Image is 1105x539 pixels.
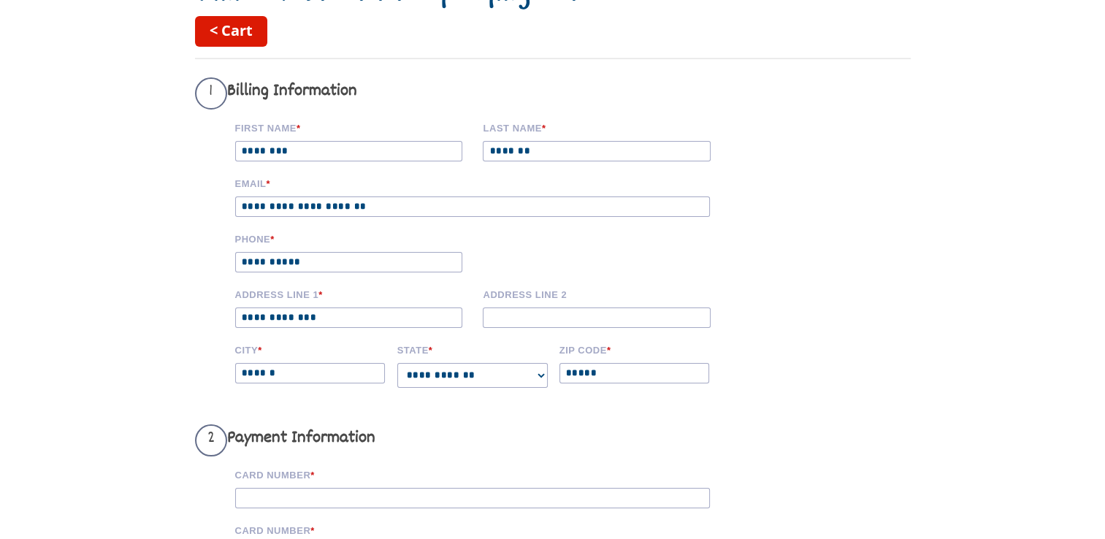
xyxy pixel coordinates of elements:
[397,343,549,356] label: State
[195,424,227,456] span: 2
[559,343,711,356] label: Zip code
[235,287,473,300] label: Address Line 1
[195,77,227,110] span: 1
[235,523,732,536] label: Card Number
[195,16,267,47] a: < Cart
[235,176,732,189] label: Email
[235,121,473,134] label: First Name
[195,77,732,110] h3: Billing Information
[235,343,387,356] label: City
[483,121,721,134] label: Last name
[235,232,473,245] label: Phone
[235,467,732,481] label: Card Number
[483,287,721,300] label: Address Line 2
[195,424,732,456] h3: Payment Information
